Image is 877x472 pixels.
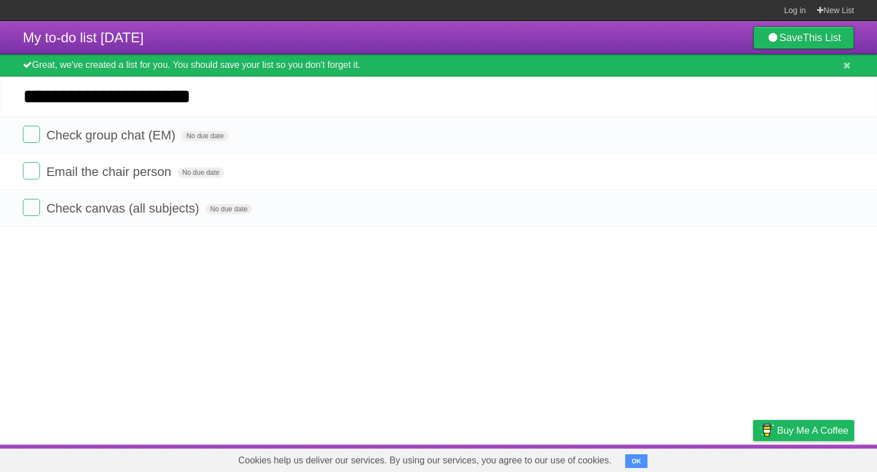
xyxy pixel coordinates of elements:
a: SaveThis List [753,26,854,49]
span: My to-do list [DATE] [23,30,144,45]
label: Done [23,126,40,143]
span: No due date [182,131,228,141]
a: Terms [699,447,725,469]
span: Cookies help us deliver our services. By using our services, you agree to our use of cookies. [227,449,623,472]
label: Done [23,162,40,179]
span: No due date [206,204,252,214]
a: Privacy [738,447,768,469]
a: Developers [639,447,685,469]
b: This List [803,32,841,43]
label: Done [23,199,40,216]
a: Buy me a coffee [753,420,854,441]
a: Suggest a feature [782,447,854,469]
a: About [601,447,625,469]
button: OK [625,454,647,468]
span: Email the chair person [46,165,174,179]
img: Buy me a coffee [759,421,774,440]
span: Buy me a coffee [777,421,848,441]
span: Check group chat (EM) [46,128,178,142]
span: Check canvas (all subjects) [46,201,202,215]
span: No due date [178,167,224,178]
